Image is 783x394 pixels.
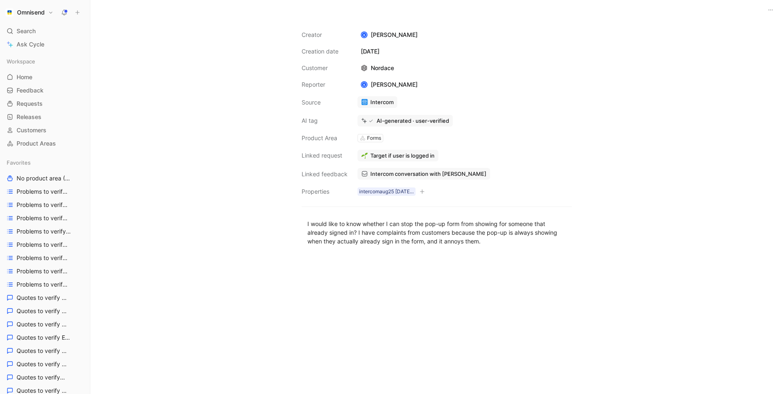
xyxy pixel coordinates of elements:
[3,305,87,317] a: Quotes to verify Audience
[3,25,87,37] div: Search
[5,8,14,17] img: Omnisend
[17,39,44,49] span: Ask Cycle
[3,199,87,211] a: Problems to verify Audience
[17,100,43,108] span: Requests
[17,227,72,236] span: Problems to verify Email Builder
[358,168,490,180] a: Intercom conversation with [PERSON_NAME]
[3,225,87,238] a: Problems to verify Email Builder
[302,97,348,107] div: Source
[370,152,435,159] span: Target if user is logged in
[358,96,397,108] a: Intercom
[362,82,367,88] div: K
[17,373,67,382] span: Quotes to verify MO
[302,133,348,143] div: Product Area
[3,185,87,198] a: Problems to verify Activation
[3,111,87,123] a: Releases
[361,152,368,159] img: 🌱
[302,80,348,90] div: Reporter
[17,347,70,355] span: Quotes to verify Expansion
[377,117,449,124] div: AI-generated · user-verified
[17,320,68,328] span: Quotes to verify DeCo
[302,169,348,179] div: Linked feedback
[358,150,438,161] button: 🌱Target if user is logged in
[3,124,87,136] a: Customers
[307,219,566,246] div: I would like to know whether I can stop the pop-up form from showing for someone that already sig...
[361,65,367,71] img: logo
[3,156,87,169] div: Favorites
[358,80,421,90] div: [PERSON_NAME]
[302,187,348,197] div: Properties
[358,30,572,40] div: [PERSON_NAME]
[3,7,56,18] button: OmnisendOmnisend
[3,172,87,185] a: No product area (Unknowns)
[17,360,68,368] span: Quotes to verify Forms
[3,371,87,384] a: Quotes to verify MO
[17,187,70,196] span: Problems to verify Activation
[7,57,35,66] span: Workspace
[3,292,87,304] a: Quotes to verify Activation
[367,134,381,142] div: Forms
[3,318,87,331] a: Quotes to verify DeCo
[3,358,87,370] a: Quotes to verify Forms
[17,254,69,262] span: Problems to verify Forms
[302,151,348,161] div: Linked request
[3,238,87,251] a: Problems to verify Expansion
[3,84,87,97] a: Feedback
[370,170,486,178] span: Intercom conversation with [PERSON_NAME]
[358,63,397,73] div: Nordace
[7,158,31,167] span: Favorites
[17,267,68,275] span: Problems to verify MO
[17,201,70,209] span: Problems to verify Audience
[17,214,69,222] span: Problems to verify DeCo
[3,345,87,357] a: Quotes to verify Expansion
[17,126,46,134] span: Customers
[17,9,45,16] h1: Omnisend
[17,73,32,81] span: Home
[17,333,71,342] span: Quotes to verify Email builder
[3,55,87,68] div: Workspace
[358,46,572,56] div: [DATE]
[3,278,87,291] a: Problems to verify Reporting
[17,113,41,121] span: Releases
[3,212,87,224] a: Problems to verify DeCo
[17,241,71,249] span: Problems to verify Expansion
[3,265,87,277] a: Problems to verify MO
[302,63,348,73] div: Customer
[17,26,36,36] span: Search
[17,174,72,183] span: No product area (Unknowns)
[3,331,87,344] a: Quotes to verify Email builder
[3,71,87,83] a: Home
[3,38,87,51] a: Ask Cycle
[3,97,87,110] a: Requests
[362,32,367,38] div: K
[3,252,87,264] a: Problems to verify Forms
[17,307,70,315] span: Quotes to verify Audience
[3,137,87,150] a: Product Areas
[302,116,348,126] div: AI tag
[302,30,348,40] div: Creator
[17,86,43,95] span: Feedback
[302,46,348,56] div: Creation date
[17,139,56,148] span: Product Areas
[17,280,70,289] span: Problems to verify Reporting
[359,187,414,196] div: intercomaug25 [DATE] 10:40
[17,294,70,302] span: Quotes to verify Activation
